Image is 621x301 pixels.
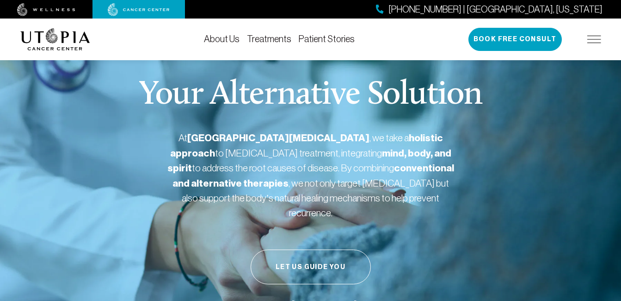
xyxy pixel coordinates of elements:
[299,34,355,44] a: Patient Stories
[139,79,482,112] p: Your Alternative Solution
[587,36,601,43] img: icon-hamburger
[172,162,454,189] strong: conventional and alternative therapies
[251,250,371,284] button: Let Us Guide You
[108,3,170,16] img: cancer center
[20,28,90,50] img: logo
[170,132,443,159] strong: holistic approach
[167,131,454,220] p: At , we take a to [MEDICAL_DATA] treatment, integrating to address the root causes of disease. By...
[204,34,240,44] a: About Us
[388,3,603,16] span: [PHONE_NUMBER] | [GEOGRAPHIC_DATA], [US_STATE]
[468,28,562,51] button: Book Free Consult
[376,3,603,16] a: [PHONE_NUMBER] | [GEOGRAPHIC_DATA], [US_STATE]
[247,34,291,44] a: Treatments
[17,3,75,16] img: wellness
[187,132,369,144] strong: [GEOGRAPHIC_DATA][MEDICAL_DATA]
